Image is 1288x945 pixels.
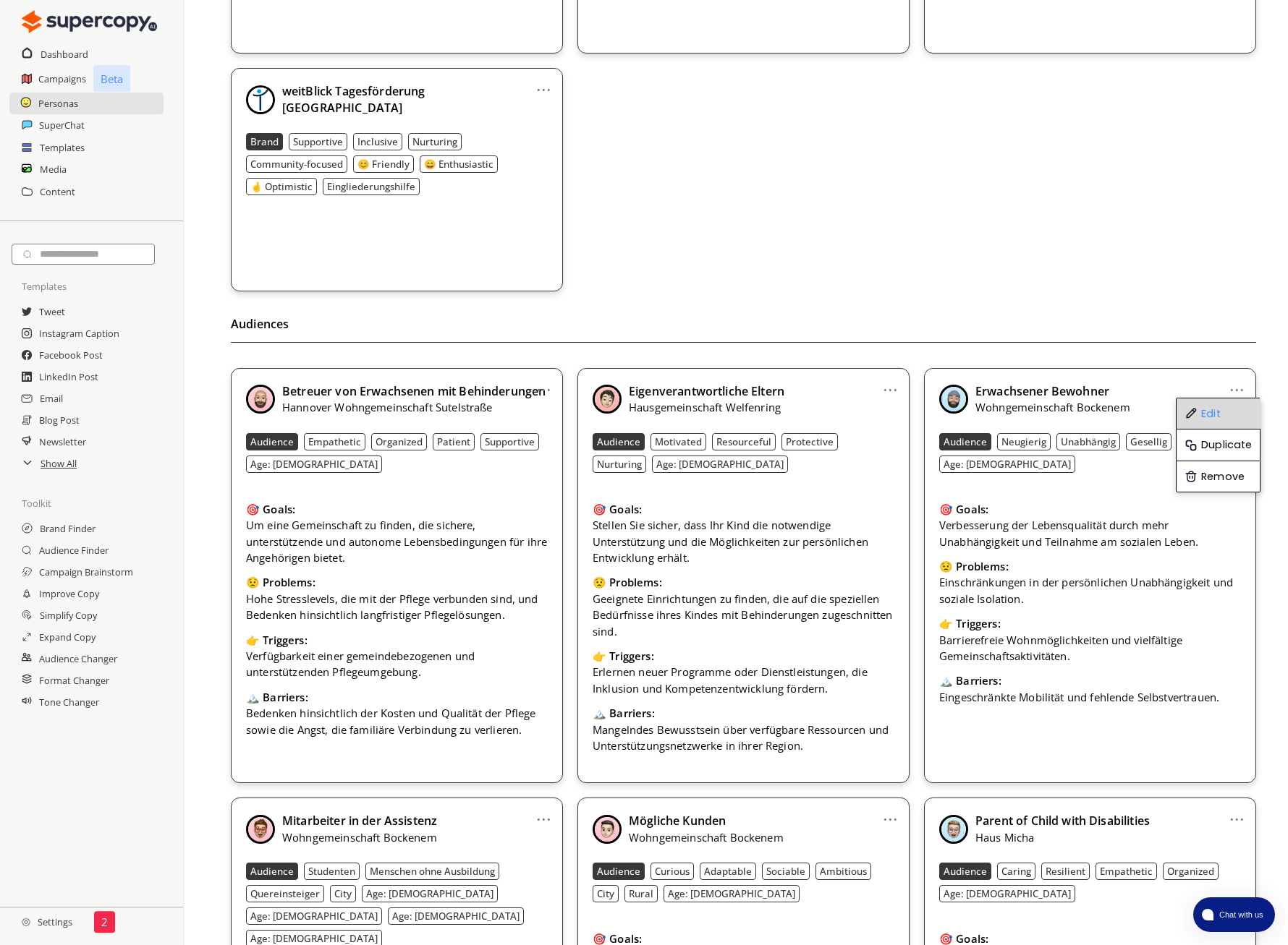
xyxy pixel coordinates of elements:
p: Hausgemeinschaft Welfenring [629,399,784,415]
button: Audience [246,863,298,880]
h2: Instagram Caption [39,322,119,344]
a: Email [40,388,63,409]
button: Empathetic [304,433,365,450]
b: Barriers: [263,690,308,704]
button: Community-focused [246,155,347,173]
p: Verbesserung der Lebensqualität durch mehr Unabhängigkeit und Teilnahme am sozialen Leben. [939,517,1241,550]
h2: Brand Finder [40,518,96,539]
a: ... [536,805,551,821]
a: Campaign Brainstorm [39,561,133,583]
h2: Facebook Post [39,344,103,366]
a: Show All [41,453,77,474]
b: weitBlick Tagesförderung [GEOGRAPHIC_DATA] [282,83,425,115]
button: Brand [246,133,283,150]
p: Hohe Stresslevels, die mit der Pflege verbunden sind, und Bedenken hinsichtlich langfristiger Pfl... [246,591,548,623]
b: Audience [944,435,987,448]
button: Rural [624,885,658,902]
img: Close [593,385,622,414]
button: Caring [997,863,1035,880]
h2: Tone Changer [39,691,99,713]
div: 😟 [246,574,548,590]
div: 😟 [593,574,894,590]
div: 😟 [939,558,1241,574]
a: Content [40,181,75,202]
div: 👉 [939,615,1241,631]
button: Age: [DEMOGRAPHIC_DATA] [939,456,1075,473]
button: Age: [DEMOGRAPHIC_DATA] [246,456,382,473]
img: Close [939,385,968,414]
b: Eingliederungshilfe [327,180,415,193]
b: Menschen ohne Ausbildung [370,865,495,878]
img: Close [246,85,275,114]
b: Supportive [485,435,535,448]
a: ... [883,376,898,392]
div: 🏔️ [939,672,1219,688]
a: Expand Copy [39,626,96,648]
li: Edit [1177,398,1261,429]
b: Ambitious [820,865,867,878]
button: Eingliederungshilfe [323,178,420,195]
b: Age: [DEMOGRAPHIC_DATA] [944,458,1071,471]
a: ... [883,805,898,821]
button: Organized [371,433,427,450]
b: Nurturing [412,135,457,148]
b: Triggers: [956,616,1000,630]
a: LinkedIn Post [39,366,98,388]
b: Rural [629,887,653,900]
b: Community-focused [250,158,343,171]
button: Patient [433,433,475,450]
b: Inclusive [357,135,398,148]
b: Age: [DEMOGRAPHIC_DATA] [656,458,784,471]
button: Audience [246,433,298,450]
b: Age: [DEMOGRAPHIC_DATA] [250,932,378,945]
b: Adaptable [704,865,752,878]
button: Resilient [1041,863,1090,880]
li: Remove [1177,461,1261,492]
h2: Dashboard [41,43,88,65]
a: Format Changer [39,670,109,691]
b: Sociable [766,865,805,878]
button: Menschen ohne Ausbildung [365,863,499,880]
button: Organized [1163,863,1219,880]
a: Newsletter [39,431,86,453]
p: Mangelndes Bewusstsein über verfügbare Ressourcen und Unterstützungsnetzwerke in ihrer Region. [593,722,894,754]
p: Barrierefreie Wohnmöglichkeiten und vielfältige Gemeinschaftsaktivitäten. [939,632,1241,664]
button: Age: [DEMOGRAPHIC_DATA] [362,885,498,902]
a: Media [40,158,67,180]
b: Problems: [263,575,315,589]
b: Audience [250,865,294,878]
a: SuperChat [39,114,85,136]
a: Blog Post [39,409,80,431]
a: Simplify Copy [40,604,97,626]
b: Quereinsteiger [250,887,320,900]
a: Audience Changer [39,648,117,670]
a: ... [1229,376,1245,392]
b: Age: [DEMOGRAPHIC_DATA] [250,458,378,471]
b: Supportive [293,135,343,148]
button: Age: [DEMOGRAPHIC_DATA] [246,907,382,925]
button: Age: [DEMOGRAPHIC_DATA] [652,456,788,473]
button: Quereinsteiger [246,885,324,902]
button: Sociable [762,863,810,880]
p: Hannover Wohngemeinschaft Sutelstraße [282,399,546,415]
b: Age: [DEMOGRAPHIC_DATA] [392,910,520,923]
b: Problems: [609,575,661,589]
p: Einschränkungen in der persönlichen Unabhängigkeit und soziale Isolation. [939,574,1241,607]
b: 😄 Enthusiastic [424,158,493,171]
b: 🤞 Optimistic [250,180,313,193]
img: Close [1184,440,1198,451]
b: Resilient [1046,865,1085,878]
button: Nurturing [408,133,462,150]
b: 😊 Friendly [357,158,410,171]
h2: Audience Finder [39,539,109,561]
img: Close [939,815,968,844]
p: Wohngemeinschaft Bockenem [975,399,1130,415]
p: Geeignete Einrichtungen zu finden, die auf die speziellen Bedürfnisse ihres Kindes mit Behinderun... [593,591,894,639]
button: Curious [651,863,694,880]
a: ... [536,376,551,392]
